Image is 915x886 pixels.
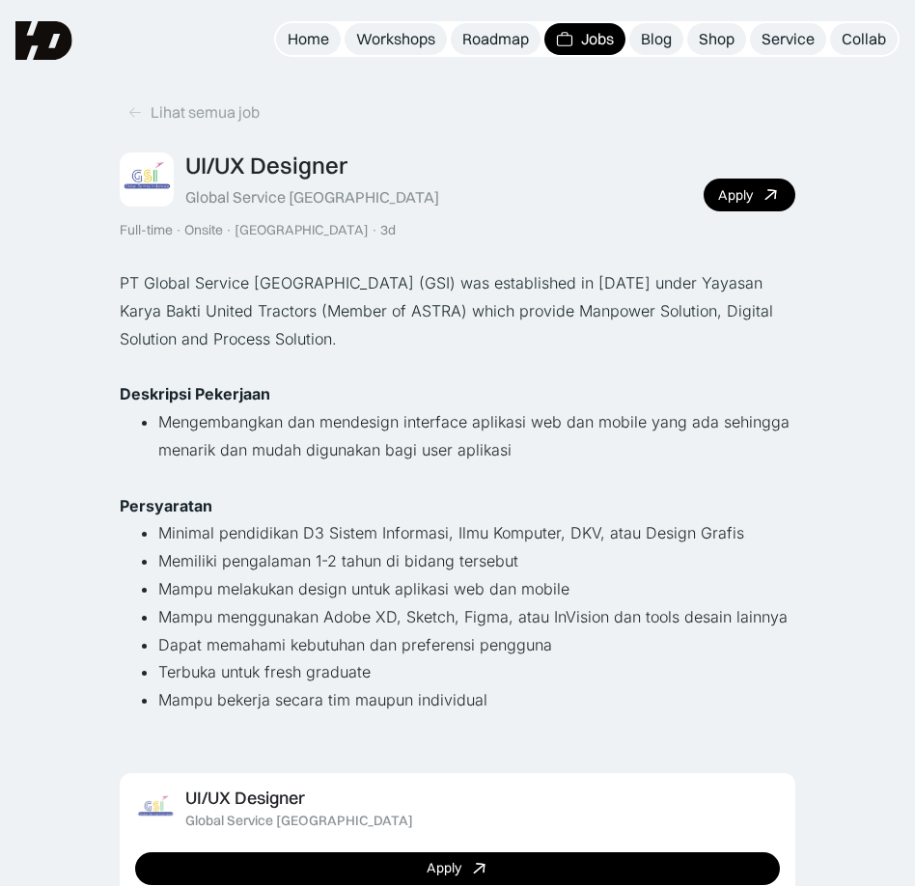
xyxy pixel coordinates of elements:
[641,29,672,49] div: Blog
[175,222,182,238] div: ·
[462,29,529,49] div: Roadmap
[581,29,614,49] div: Jobs
[135,789,176,829] img: Job Image
[451,23,541,55] a: Roadmap
[185,813,413,829] div: Global Service [GEOGRAPHIC_DATA]
[687,23,746,55] a: Shop
[120,496,212,515] strong: Persyaratan
[427,860,461,876] div: Apply
[184,222,223,238] div: Onsite
[158,686,795,714] li: Mampu bekerja secara tim maupun individual
[120,464,795,492] p: ‍
[185,152,347,180] div: UI/UX Designer
[158,658,795,686] li: Terbuka untuk fresh graduate
[158,519,795,547] li: Minimal pendidikan D3 Sistem Informasi, Ilmu Komputer, DKV, atau Design Grafis
[158,603,795,631] li: Mampu menggunakan Adobe XD, Sketch, Figma, atau InVision dan tools desain lainnya
[120,714,795,742] p: ‍
[120,97,267,128] a: Lihat semua job
[120,353,795,381] p: ‍
[151,102,260,123] div: Lihat semua job
[718,187,753,204] div: Apply
[345,23,447,55] a: Workshops
[629,23,683,55] a: Blog
[158,631,795,659] li: Dapat memahami kebutuhan dan preferensi pengguna
[158,547,795,575] li: Memiliki pengalaman 1-2 tahun di bidang tersebut
[120,269,795,352] p: PT Global Service [GEOGRAPHIC_DATA] (GSI) was established in [DATE] under Yayasan Karya Bakti Uni...
[842,29,886,49] div: Collab
[704,179,795,211] a: Apply
[830,23,898,55] a: Collab
[371,222,378,238] div: ·
[120,222,173,238] div: Full-time
[135,852,780,885] a: Apply
[750,23,826,55] a: Service
[185,187,439,208] div: Global Service [GEOGRAPHIC_DATA]
[762,29,815,49] div: Service
[235,222,369,238] div: [GEOGRAPHIC_DATA]
[158,408,795,464] li: Mengembangkan dan mendesign interface aplikasi web dan mobile yang ada sehingga menarik dan mudah...
[225,222,233,238] div: ·
[356,29,435,49] div: Workshops
[276,23,341,55] a: Home
[185,789,305,809] div: UI/UX Designer
[380,222,396,238] div: 3d
[288,29,329,49] div: Home
[120,152,174,207] img: Job Image
[120,384,270,403] strong: Deskripsi Pekerjaan
[158,575,795,603] li: Mampu melakukan design untuk aplikasi web dan mobile
[699,29,735,49] div: Shop
[544,23,625,55] a: Jobs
